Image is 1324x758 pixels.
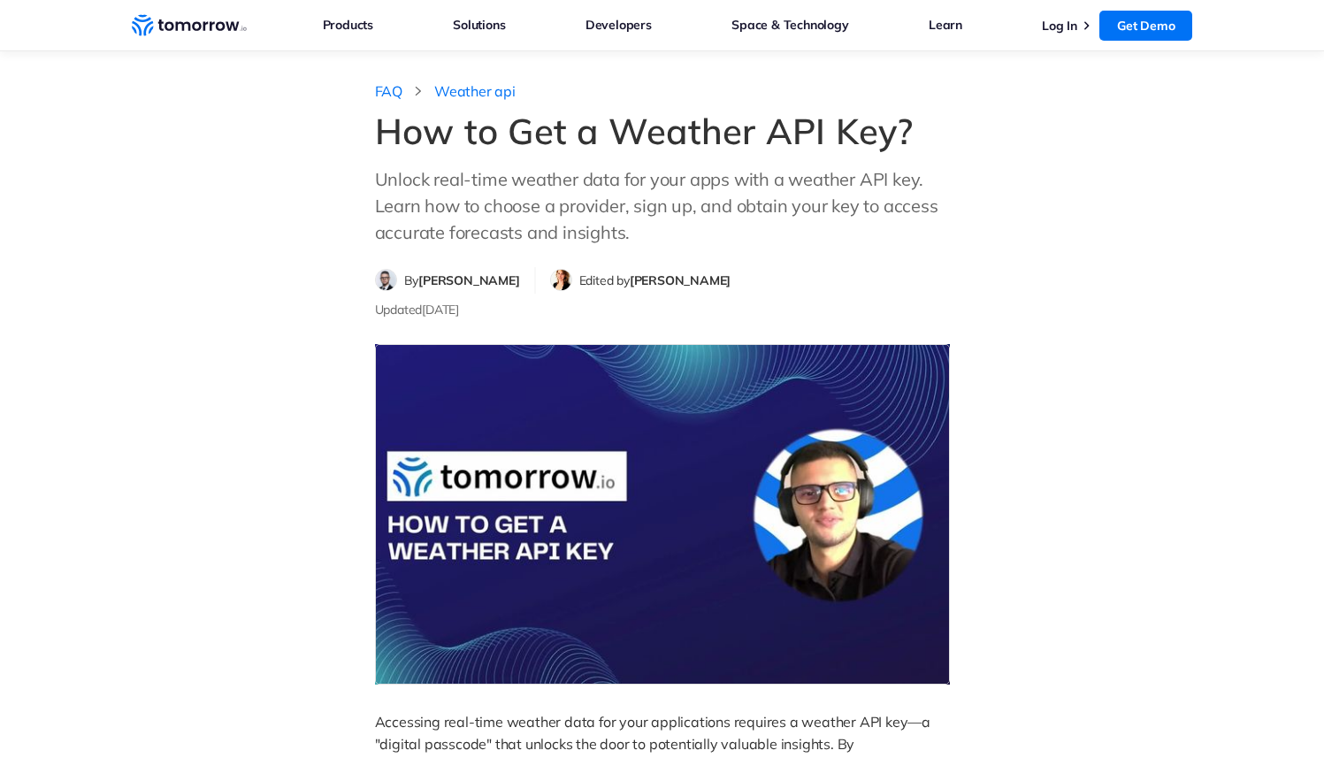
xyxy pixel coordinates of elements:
[551,270,571,290] img: Michelle Meyer editor profile picture
[323,13,373,36] a: Products
[375,302,459,318] span: Updated [DATE]
[1042,18,1077,34] a: Log In
[375,110,950,152] h1: How to Get a Weather API Key?
[375,166,950,246] p: Unlock real-time weather data for your apps with a weather API key. Learn how to choose a provide...
[929,13,962,36] a: Learn
[434,82,516,101] a: Weather api
[132,12,247,39] a: Home link
[375,344,950,685] img: How to Get a Weather API Key? Unlock real-time weather data for your apps with a weather API key....
[453,13,505,36] a: Solutions
[731,13,848,36] a: Space & Technology
[1099,11,1192,41] a: Get Demo
[376,270,396,290] img: Filip Dimkovski
[375,78,950,101] nav: breadcrumb
[579,272,731,288] span: Edited by
[375,82,402,101] a: FAQ
[404,272,520,288] span: By
[418,272,519,288] span: [PERSON_NAME]
[585,13,652,36] a: Developers
[630,272,731,288] span: [PERSON_NAME]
